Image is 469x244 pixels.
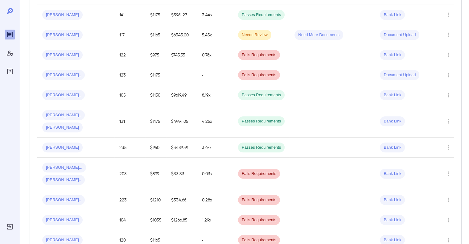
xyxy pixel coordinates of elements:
[380,118,405,124] span: Bank Link
[294,32,343,38] span: Need More Documents
[145,138,166,158] td: $950
[238,118,285,124] span: Passes Requirements
[42,237,83,243] span: [PERSON_NAME]
[42,32,83,38] span: [PERSON_NAME]
[443,215,453,225] button: Row Actions
[5,222,15,232] div: Log Out
[443,90,453,100] button: Row Actions
[443,116,453,126] button: Row Actions
[114,65,145,85] td: 123
[42,125,83,130] span: [PERSON_NAME]
[197,158,233,190] td: 0.03x
[443,143,453,152] button: Row Actions
[197,210,233,230] td: 1.29x
[380,72,419,78] span: Document Upload
[114,138,145,158] td: 235
[238,171,280,177] span: Fails Requirements
[42,12,83,18] span: [PERSON_NAME]
[380,145,405,151] span: Bank Link
[443,70,453,80] button: Row Actions
[443,10,453,20] button: Row Actions
[42,112,85,118] span: [PERSON_NAME]..
[166,105,197,138] td: $4994.05
[380,237,405,243] span: Bank Link
[114,210,145,230] td: 104
[114,85,145,105] td: 105
[166,210,197,230] td: $1266.85
[238,217,280,223] span: Fails Requirements
[145,25,166,45] td: $1165
[114,105,145,138] td: 131
[380,197,405,203] span: Bank Link
[42,197,85,203] span: [PERSON_NAME]..
[380,52,405,58] span: Bank Link
[145,210,166,230] td: $1035
[166,190,197,210] td: $334.66
[166,45,197,65] td: $745.55
[42,72,85,78] span: [PERSON_NAME]..
[145,5,166,25] td: $1175
[5,67,15,77] div: FAQ
[42,165,86,171] span: [PERSON_NAME]...
[114,5,145,25] td: 141
[380,12,405,18] span: Bank Link
[238,32,271,38] span: Needs Review
[166,5,197,25] td: $3961.27
[197,5,233,25] td: 3.44x
[443,30,453,40] button: Row Actions
[145,45,166,65] td: $975
[238,52,280,58] span: Fails Requirements
[42,217,83,223] span: [PERSON_NAME]
[42,52,83,58] span: [PERSON_NAME]
[166,158,197,190] td: $33.33
[145,65,166,85] td: $1175
[166,85,197,105] td: $9619.49
[238,237,280,243] span: Fails Requirements
[197,85,233,105] td: 8.19x
[197,138,233,158] td: 3.67x
[197,65,233,85] td: -
[380,92,405,98] span: Bank Link
[145,158,166,190] td: $899
[443,169,453,179] button: Row Actions
[145,85,166,105] td: $1150
[197,45,233,65] td: 0.76x
[238,12,285,18] span: Passes Requirements
[443,50,453,60] button: Row Actions
[5,30,15,39] div: Reports
[5,48,15,58] div: Manage Users
[197,190,233,210] td: 0.28x
[145,190,166,210] td: $1210
[166,138,197,158] td: $3489.39
[145,105,166,138] td: $1175
[114,158,145,190] td: 203
[42,92,85,98] span: [PERSON_NAME]..
[380,32,419,38] span: Document Upload
[114,25,145,45] td: 117
[114,190,145,210] td: 223
[197,25,233,45] td: 5.45x
[238,145,285,151] span: Passes Requirements
[197,105,233,138] td: 4.25x
[42,145,83,151] span: [PERSON_NAME]
[166,25,197,45] td: $6345.00
[380,171,405,177] span: Bank Link
[238,72,280,78] span: Fails Requirements
[238,92,285,98] span: Passes Requirements
[380,217,405,223] span: Bank Link
[42,177,85,183] span: [PERSON_NAME]..
[443,195,453,205] button: Row Actions
[114,45,145,65] td: 122
[238,197,280,203] span: Fails Requirements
